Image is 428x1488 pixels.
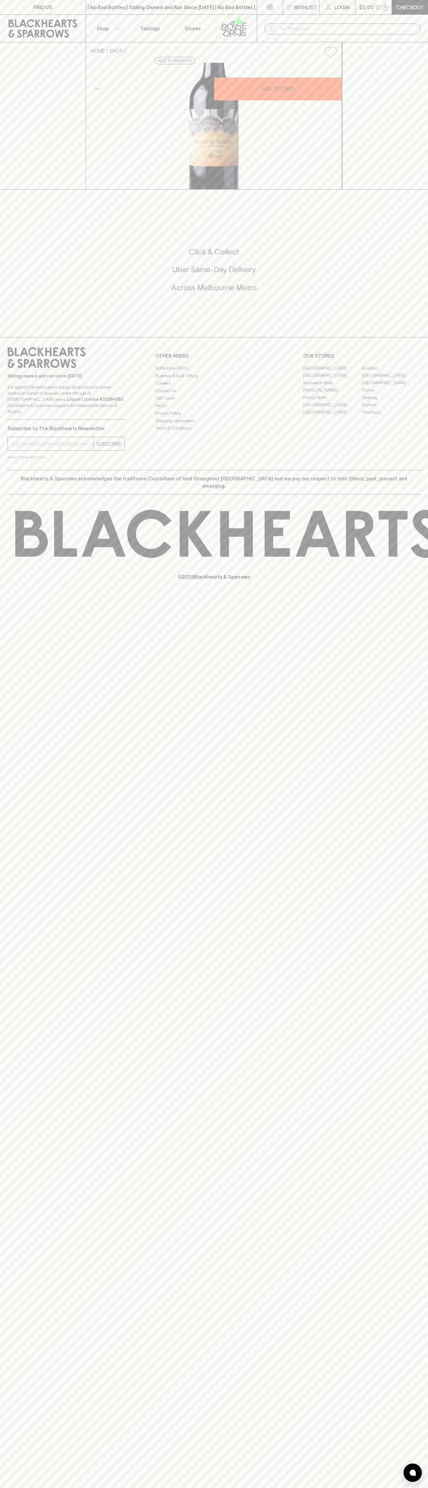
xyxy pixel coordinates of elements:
[86,15,129,42] button: Shop
[96,440,122,448] p: SUBSCRIBE
[362,372,421,379] a: [GEOGRAPHIC_DATA]
[128,15,171,42] a: Tastings
[322,45,339,60] button: Add to wishlist
[155,395,273,402] a: Gift Cards
[303,352,421,359] p: OUR STORES
[303,394,362,401] a: Fitzroy North
[303,379,362,386] a: Brunswick West
[155,387,273,394] a: Contact Us
[155,425,273,432] a: Terms & Conditions
[362,394,421,401] a: Geelong
[7,384,125,415] p: It is against the law to sell or supply alcohol to, or to obtain alcohol on behalf of a person un...
[140,25,160,32] p: Tastings
[384,6,386,9] p: 0
[262,85,295,92] p: ADD TO CART
[67,397,123,402] strong: Liquor License #32064953
[7,425,125,432] p: Subscribe to The Blackhearts Newsletter
[155,402,273,409] a: FAQ's
[155,410,273,417] a: Privacy Policy
[155,380,273,387] a: Careers
[334,4,350,11] p: Login
[7,373,125,379] p: Sibling owned and run since [DATE]
[303,408,362,416] a: [GEOGRAPHIC_DATA]
[359,4,374,11] p: $0.00
[33,4,52,11] p: FIND US
[362,379,421,386] a: [GEOGRAPHIC_DATA]
[7,265,421,275] h5: Uber Same-Day Delivery
[362,364,421,372] a: Braddon
[171,15,214,42] a: Stores
[110,48,123,54] a: SHOP
[362,386,421,394] a: Fitzroy
[294,4,317,11] p: Wishlist
[155,57,195,64] button: Add to wishlist
[155,365,273,372] a: Bottle Drop FAQ's
[396,4,424,11] p: Checkout
[86,63,342,189] img: 39721.png
[185,25,201,32] p: Stores
[303,372,362,379] a: [GEOGRAPHIC_DATA]
[12,439,94,449] input: e.g. jane@blackheartsandsparrows.com.au
[362,401,421,408] a: Prahran
[410,1470,416,1476] img: bubble-icon
[94,437,125,450] button: SUBSCRIBE
[91,48,105,54] a: HOME
[7,247,421,257] h5: Click & Collect
[7,283,421,293] h5: Across Melbourne Metro
[12,475,416,490] p: Blackhearts & Sparrows acknowledges the traditional Custodians of land throughout [GEOGRAPHIC_DAT...
[303,386,362,394] a: [PERSON_NAME]
[7,222,421,325] div: Call to action block
[97,25,109,32] p: Shop
[303,401,362,408] a: [GEOGRAPHIC_DATA]
[303,364,362,372] a: [GEOGRAPHIC_DATA]
[7,454,125,460] p: We will never spam you
[155,372,273,379] a: Business & Bulk Gifting
[214,77,342,100] button: ADD TO CART
[155,352,273,359] p: OTHER AREAS
[155,417,273,424] a: Shipping Information
[362,408,421,416] a: Thornbury
[279,24,416,34] input: Try "Pinot noir"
